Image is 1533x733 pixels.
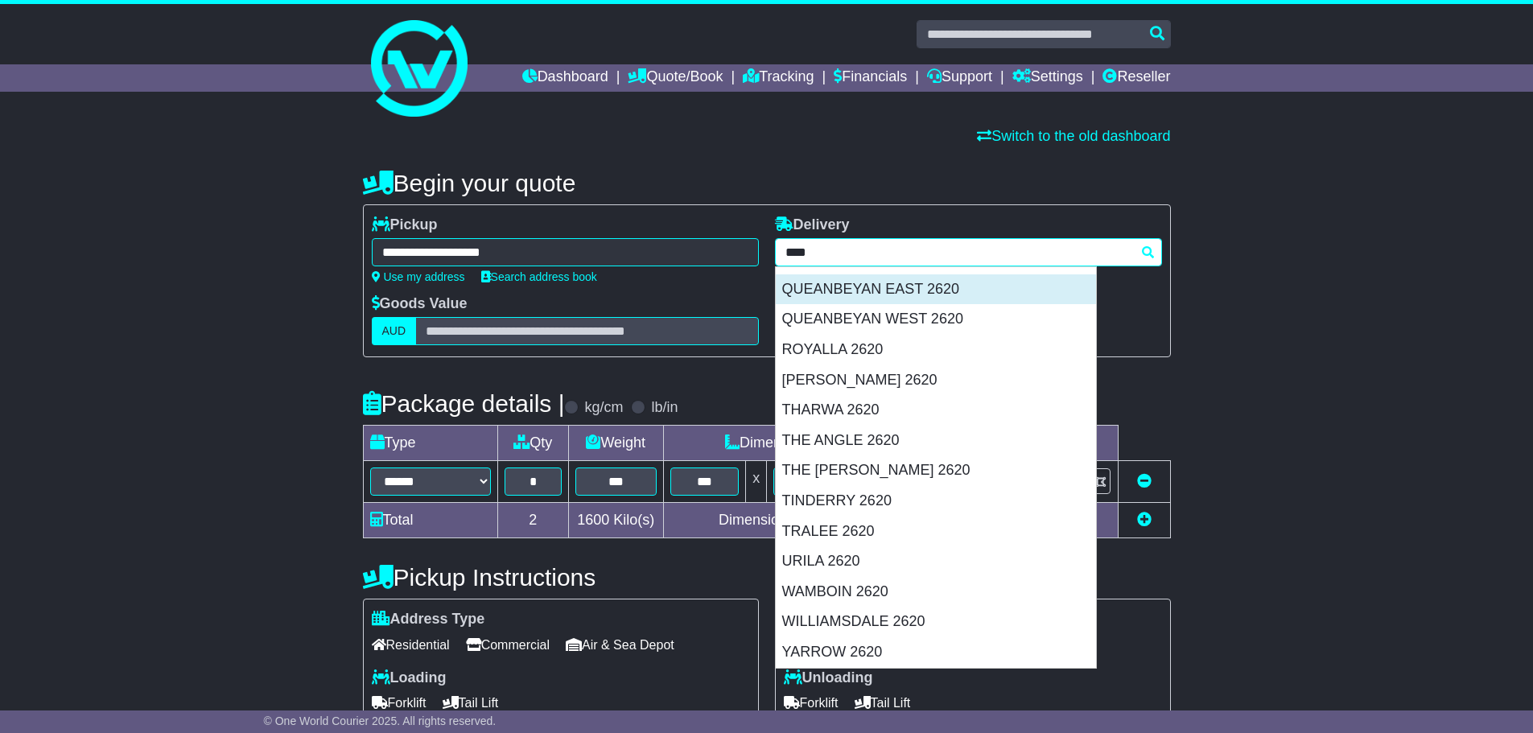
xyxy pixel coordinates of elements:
a: Switch to the old dashboard [977,128,1170,144]
td: 2 [497,503,568,538]
td: Dimensions in Centimetre(s) [663,503,953,538]
a: Support [927,64,992,92]
td: x [746,461,767,503]
label: Address Type [372,611,485,628]
a: Quote/Book [628,64,723,92]
div: THE [PERSON_NAME] 2620 [776,455,1096,486]
span: Residential [372,632,450,657]
span: Forklift [784,690,839,715]
span: © One World Courier 2025. All rights reserved. [264,714,497,727]
a: Use my address [372,270,465,283]
label: AUD [372,317,417,345]
td: Weight [568,426,663,461]
td: Qty [497,426,568,461]
div: QUEANBEYAN WEST 2620 [776,304,1096,335]
span: 1600 [577,512,609,528]
label: Pickup [372,216,438,234]
span: Tail Lift [855,690,911,715]
label: Unloading [784,669,873,687]
a: Add new item [1137,512,1152,528]
span: Tail Lift [443,690,499,715]
a: Remove this item [1137,473,1152,489]
span: Commercial [466,632,550,657]
a: Search address book [481,270,597,283]
label: kg/cm [584,399,623,417]
div: QUEANBEYAN EAST 2620 [776,274,1096,305]
td: Type [363,426,497,461]
a: Reseller [1102,64,1170,92]
div: THARWA 2620 [776,395,1096,426]
a: Dashboard [522,64,608,92]
div: THE ANGLE 2620 [776,426,1096,456]
div: ROYALLA 2620 [776,335,1096,365]
div: WILLIAMSDALE 2620 [776,607,1096,637]
h4: Begin your quote [363,170,1171,196]
h4: Pickup Instructions [363,564,759,591]
label: Loading [372,669,447,687]
a: Settings [1012,64,1083,92]
div: [PERSON_NAME] 2620 [776,365,1096,396]
a: Financials [834,64,907,92]
label: Delivery [775,216,850,234]
div: TRALEE 2620 [776,517,1096,547]
label: Goods Value [372,295,468,313]
span: Air & Sea Depot [566,632,674,657]
td: Total [363,503,497,538]
div: TINDERRY 2620 [776,486,1096,517]
div: WAMBOIN 2620 [776,577,1096,607]
label: lb/in [651,399,678,417]
a: Tracking [743,64,814,92]
td: Kilo(s) [568,503,663,538]
span: Forklift [372,690,427,715]
td: Dimensions (L x W x H) [663,426,953,461]
div: YARROW 2620 [776,637,1096,668]
div: URILA 2620 [776,546,1096,577]
h4: Package details | [363,390,565,417]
